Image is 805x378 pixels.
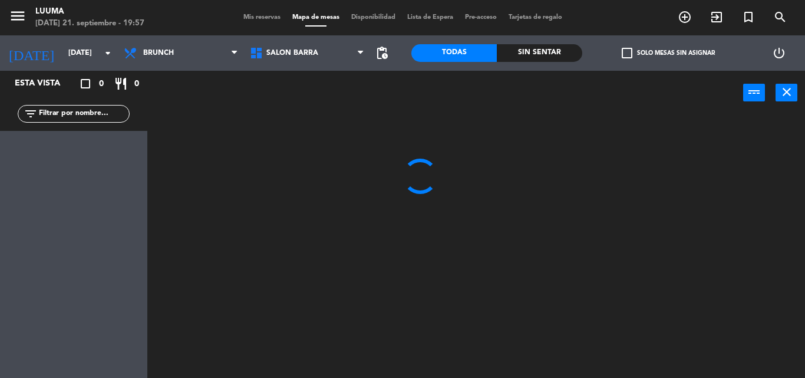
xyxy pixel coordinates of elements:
i: menu [9,7,27,25]
span: Mapa de mesas [286,14,345,21]
span: check_box_outline_blank [622,48,632,58]
div: [DATE] 21. septiembre - 19:57 [35,18,144,29]
div: Todas [411,44,497,62]
i: arrow_drop_down [101,46,115,60]
i: turned_in_not [741,10,755,24]
i: power_settings_new [772,46,786,60]
i: restaurant [114,77,128,91]
div: Luuma [35,6,144,18]
i: search [773,10,787,24]
span: Salon Barra [266,49,318,57]
button: menu [9,7,27,29]
i: add_circle_outline [678,10,692,24]
span: Lista de Espera [401,14,459,21]
span: 0 [134,77,139,91]
span: Brunch [143,49,174,57]
label: Solo mesas sin asignar [622,48,715,58]
input: Filtrar por nombre... [38,107,129,120]
i: crop_square [78,77,93,91]
button: power_input [743,84,765,101]
i: power_input [747,85,761,99]
button: close [776,84,797,101]
i: filter_list [24,107,38,121]
i: exit_to_app [710,10,724,24]
span: 0 [99,77,104,91]
div: Sin sentar [497,44,582,62]
span: Mis reservas [237,14,286,21]
span: Disponibilidad [345,14,401,21]
span: Pre-acceso [459,14,503,21]
span: Tarjetas de regalo [503,14,568,21]
i: close [780,85,794,99]
div: Esta vista [6,77,85,91]
span: pending_actions [375,46,389,60]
